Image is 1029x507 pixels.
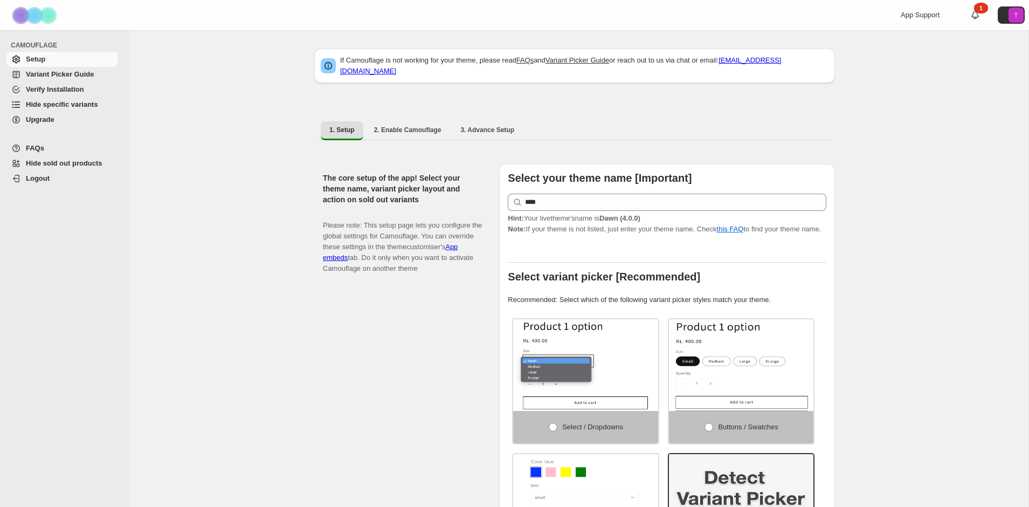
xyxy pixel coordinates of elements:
a: Variant Picker Guide [6,67,118,82]
span: App Support [901,11,940,19]
a: Setup [6,52,118,67]
span: Variant Picker Guide [26,70,94,78]
strong: Hint: [508,214,524,222]
a: Hide specific variants [6,97,118,112]
span: Avatar with initials T [1009,8,1024,23]
img: Select / Dropdowns [513,319,658,411]
strong: Note: [508,225,526,233]
a: FAQs [6,141,118,156]
div: 1 [974,3,988,13]
span: Buttons / Swatches [718,423,778,431]
b: Select variant picker [Recommended] [508,271,700,283]
span: CAMOUFLAGE [11,41,122,50]
a: this FAQ [717,225,744,233]
strong: Dawn (4.0.0) [599,214,640,222]
button: Avatar with initials T [998,6,1025,24]
a: Variant Picker Guide [545,56,609,64]
a: 1 [970,10,980,20]
a: Logout [6,171,118,186]
span: FAQs [26,144,44,152]
span: Select / Dropdowns [562,423,623,431]
span: 1. Setup [329,126,355,134]
span: Verify Installation [26,85,84,93]
a: Upgrade [6,112,118,127]
span: 2. Enable Camouflage [374,126,441,134]
span: Hide specific variants [26,100,98,108]
b: Select your theme name [Important] [508,172,692,184]
span: 3. Advance Setup [460,126,514,134]
img: Camouflage [9,1,63,30]
p: If Camouflage is not working for your theme, please read and or reach out to us via chat or email: [340,55,828,77]
a: Verify Installation [6,82,118,97]
p: Recommended: Select which of the following variant picker styles match your theme. [508,294,826,305]
span: Logout [26,174,50,182]
a: FAQs [516,56,534,64]
text: T [1014,12,1018,18]
span: Setup [26,55,45,63]
img: Buttons / Swatches [669,319,814,411]
span: Your live theme's name is [508,214,640,222]
span: Upgrade [26,115,54,124]
p: If your theme is not listed, just enter your theme name. Check to find your theme name. [508,213,826,235]
span: Hide sold out products [26,159,102,167]
a: Hide sold out products [6,156,118,171]
h2: The core setup of the app! Select your theme name, variant picker layout and action on sold out v... [323,173,482,205]
p: Please note: This setup page lets you configure the global settings for Camouflage. You can overr... [323,209,482,274]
